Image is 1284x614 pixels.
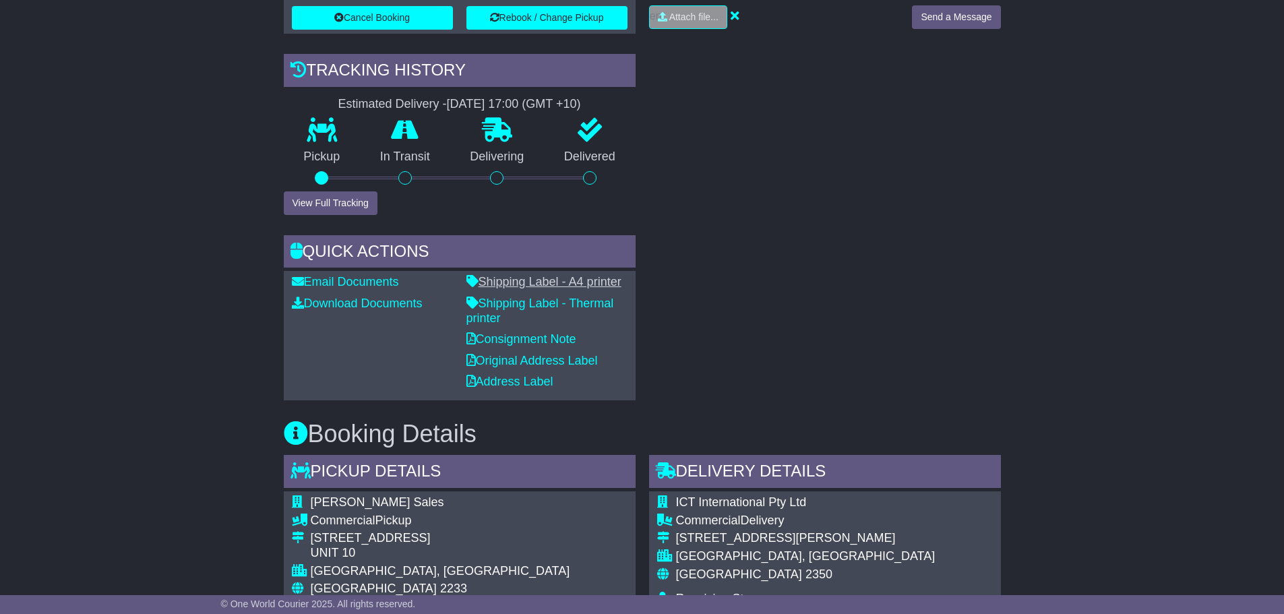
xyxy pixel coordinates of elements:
div: [DATE] 17:00 (GMT +10) [447,97,581,112]
div: Pickup [311,514,570,528]
div: [STREET_ADDRESS] [311,531,570,546]
span: ICT International Pty Ltd [676,495,807,509]
button: Cancel Booking [292,6,453,30]
p: Delivered [544,150,636,164]
div: [GEOGRAPHIC_DATA], [GEOGRAPHIC_DATA] [311,564,570,579]
span: [PERSON_NAME] Sales [311,495,444,509]
a: Shipping Label - A4 printer [466,275,621,288]
div: Quick Actions [284,235,636,272]
button: Rebook / Change Pickup [466,6,628,30]
p: In Transit [360,150,450,164]
span: © One World Courier 2025. All rights reserved. [221,598,416,609]
span: Receiving Store [676,592,762,605]
a: Original Address Label [466,354,598,367]
span: [GEOGRAPHIC_DATA] [676,567,802,581]
div: Pickup Details [284,455,636,491]
p: Delivering [450,150,545,164]
span: 2350 [805,567,832,581]
div: [STREET_ADDRESS][PERSON_NAME] [676,531,936,546]
a: Consignment Note [466,332,576,346]
button: View Full Tracking [284,191,377,215]
span: [GEOGRAPHIC_DATA] [311,582,437,595]
span: Commercial [311,514,375,527]
a: Email Documents [292,275,399,288]
div: Delivery [676,514,936,528]
span: 2233 [440,582,467,595]
div: [GEOGRAPHIC_DATA], [GEOGRAPHIC_DATA] [676,549,936,564]
div: Tracking history [284,54,636,90]
a: Download Documents [292,297,423,310]
div: UNIT 10 [311,546,570,561]
div: Estimated Delivery - [284,97,636,112]
a: Address Label [466,375,553,388]
button: Send a Message [912,5,1000,29]
div: Delivery Details [649,455,1001,491]
h3: Booking Details [284,421,1001,448]
p: Pickup [284,150,361,164]
a: Shipping Label - Thermal printer [466,297,614,325]
span: Commercial [676,514,741,527]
